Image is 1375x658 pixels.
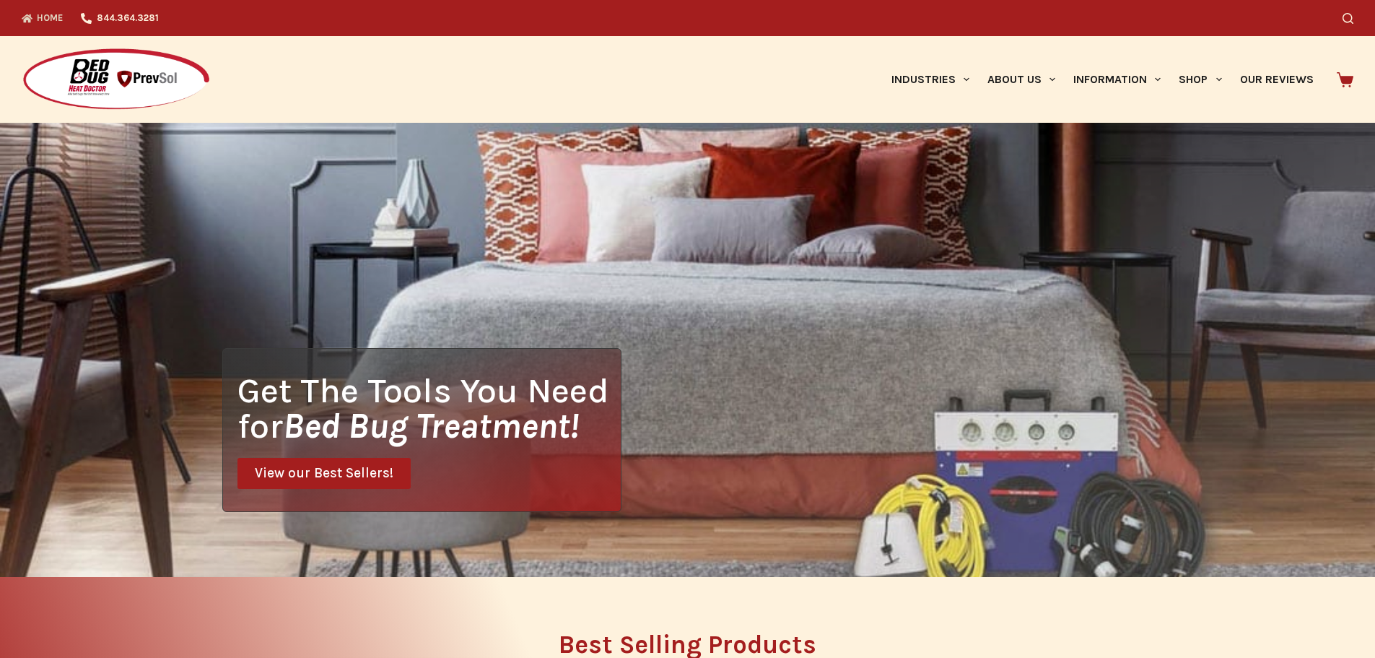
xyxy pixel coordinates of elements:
[1065,36,1170,123] a: Information
[882,36,1322,123] nav: Primary
[237,373,621,443] h1: Get The Tools You Need for
[1170,36,1231,123] a: Shop
[1343,13,1353,24] button: Search
[255,467,393,480] span: View our Best Sellers!
[22,48,211,112] img: Prevsol/Bed Bug Heat Doctor
[882,36,978,123] a: Industries
[978,36,1064,123] a: About Us
[237,458,411,489] a: View our Best Sellers!
[222,632,1153,657] h2: Best Selling Products
[283,405,579,446] i: Bed Bug Treatment!
[1231,36,1322,123] a: Our Reviews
